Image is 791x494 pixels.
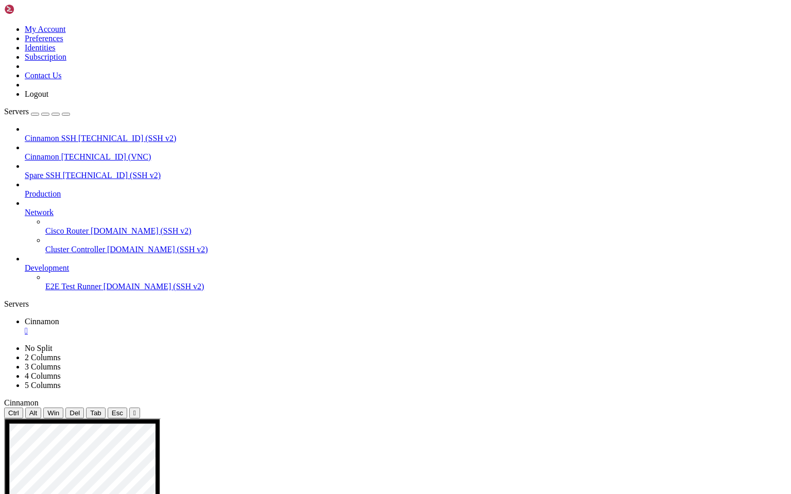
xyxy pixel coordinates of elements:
a:  [25,326,787,336]
button: Ctrl [4,408,23,418]
span: Network [25,208,54,217]
a: 2 Columns [25,353,61,362]
span: Esc [112,409,123,417]
span: Ctrl [8,409,19,417]
span: [TECHNICAL_ID] (SSH v2) [63,171,161,180]
a: Servers [4,107,70,116]
li: Cinnamon SSH [TECHNICAL_ID] (SSH v2) [25,125,787,143]
span: Cisco Router [45,226,89,235]
span: E2E Test Runner [45,282,101,291]
span: Cinnamon SSH [25,134,76,143]
button: Tab [86,408,106,418]
a: Network [25,208,787,217]
a: Subscription [25,52,66,61]
span: Win [47,409,59,417]
button: Del [65,408,84,418]
li: E2E Test Runner [DOMAIN_NAME] (SSH v2) [45,273,787,291]
a: Preferences [25,34,63,43]
a: No Split [25,344,53,352]
li: Development [25,254,787,291]
span: Servers [4,107,29,116]
li: Production [25,180,787,199]
a: 4 Columns [25,372,61,380]
a: Development [25,263,787,273]
a: Identities [25,43,56,52]
a: E2E Test Runner [DOMAIN_NAME] (SSH v2) [45,282,787,291]
span: Development [25,263,69,272]
li: Cinnamon [TECHNICAL_ID] (VNC) [25,143,787,162]
span: Tab [90,409,101,417]
li: Network [25,199,787,254]
div: Servers [4,299,787,309]
a: Cinnamon [TECHNICAL_ID] (VNC) [25,152,787,162]
span: Alt [29,409,38,417]
button: Esc [108,408,127,418]
span: [TECHNICAL_ID] (VNC) [61,152,151,161]
li: Cluster Controller [DOMAIN_NAME] (SSH v2) [45,236,787,254]
span: Spare SSH [25,171,61,180]
a: 3 Columns [25,362,61,371]
a: Cisco Router [DOMAIN_NAME] (SSH v2) [45,226,787,236]
span: [TECHNICAL_ID] (SSH v2) [78,134,176,143]
span: Cinnamon [25,317,59,326]
a: Contact Us [25,71,62,80]
span: [DOMAIN_NAME] (SSH v2) [91,226,192,235]
span: [DOMAIN_NAME] (SSH v2) [107,245,208,254]
span: Cinnamon [4,398,39,407]
a: Cinnamon [25,317,787,336]
a: My Account [25,25,66,33]
button: Alt [25,408,42,418]
span: Production [25,189,61,198]
a: Spare SSH [TECHNICAL_ID] (SSH v2) [25,171,787,180]
a: Cinnamon SSH [TECHNICAL_ID] (SSH v2) [25,134,787,143]
span: Cinnamon [25,152,59,161]
li: Cisco Router [DOMAIN_NAME] (SSH v2) [45,217,787,236]
span: [DOMAIN_NAME] (SSH v2) [104,282,204,291]
img: Shellngn [4,4,63,14]
button: Win [43,408,63,418]
li: Spare SSH [TECHNICAL_ID] (SSH v2) [25,162,787,180]
button:  [129,408,140,418]
a: Logout [25,90,48,98]
span: Del [70,409,80,417]
a: Cluster Controller [DOMAIN_NAME] (SSH v2) [45,245,787,254]
a: Production [25,189,787,199]
div:  [133,409,136,417]
a: 5 Columns [25,381,61,390]
span: Cluster Controller [45,245,105,254]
